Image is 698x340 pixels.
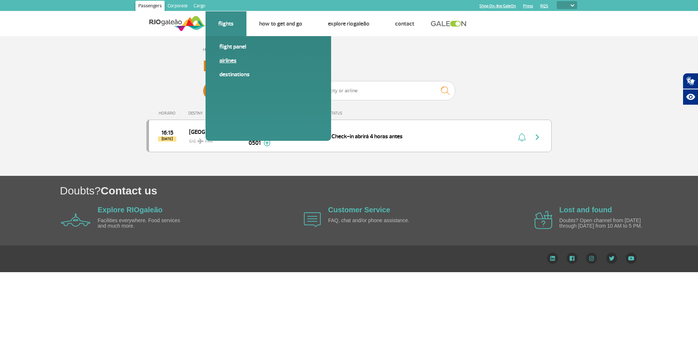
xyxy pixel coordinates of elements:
div: Plugin de acessibilidade da Hand Talk. [683,73,698,105]
span: [GEOGRAPHIC_DATA] [189,127,236,136]
a: Shop On-line GaleOn [479,4,516,8]
span: Check-in abrirá 4 horas antes [331,133,403,140]
img: sino-painel-voo.svg [518,133,526,142]
span: Contact us [101,185,157,197]
img: Instagram [586,253,597,264]
p: Doubts? Open channel from [DATE] through [DATE] from 10 AM to 5 PM. [559,218,643,229]
a: Explore RIOgaleão [98,206,163,214]
a: How to get and go [259,20,302,27]
button: Abrir recursos assistivos. [683,89,698,105]
a: RQS [540,4,548,8]
a: Lost and found [559,206,612,214]
span: 0501 [249,139,261,147]
a: Home page [203,47,224,53]
button: Abrir tradutor de língua de sinais. [683,73,698,89]
a: Explore RIOgaleão [328,20,369,27]
span: 2025-08-27 16:15:00 [161,130,173,135]
a: Cargo [191,1,208,12]
img: LinkedIn [547,253,558,264]
span: FRA [205,138,213,145]
a: Customer Service [328,206,390,214]
a: Flights [218,20,234,27]
a: Passengers [135,1,165,12]
div: HORÁRIO [149,111,188,116]
a: Press [523,4,533,8]
span: [DATE] [158,136,176,142]
a: Flight panel [219,43,317,51]
p: Facilities everywhere. Food services and much more. [98,218,182,229]
a: Contact [395,20,414,27]
h3: Flight Panel [203,57,495,76]
h1: Doubts? [60,183,698,198]
img: airplane icon [304,212,321,227]
img: YouTube [626,253,637,264]
input: Flight, city or airline [309,81,455,100]
img: Facebook [567,253,578,264]
img: Twitter [606,253,617,264]
img: airplane icon [534,211,552,229]
a: Airlines [219,57,317,65]
img: mais-info-painel-voo.svg [264,140,271,146]
img: seta-direita-painel-voo.svg [533,133,542,142]
span: GIG [189,134,236,145]
a: Destinations [219,70,317,78]
p: FAQ, chat and/or phone assistance. [328,218,412,223]
a: Corporate [165,1,191,12]
img: airplane icon [61,213,91,227]
div: STATUS [325,111,385,116]
div: DESTINY [188,111,242,116]
img: destiny_airplane.svg [197,138,204,144]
